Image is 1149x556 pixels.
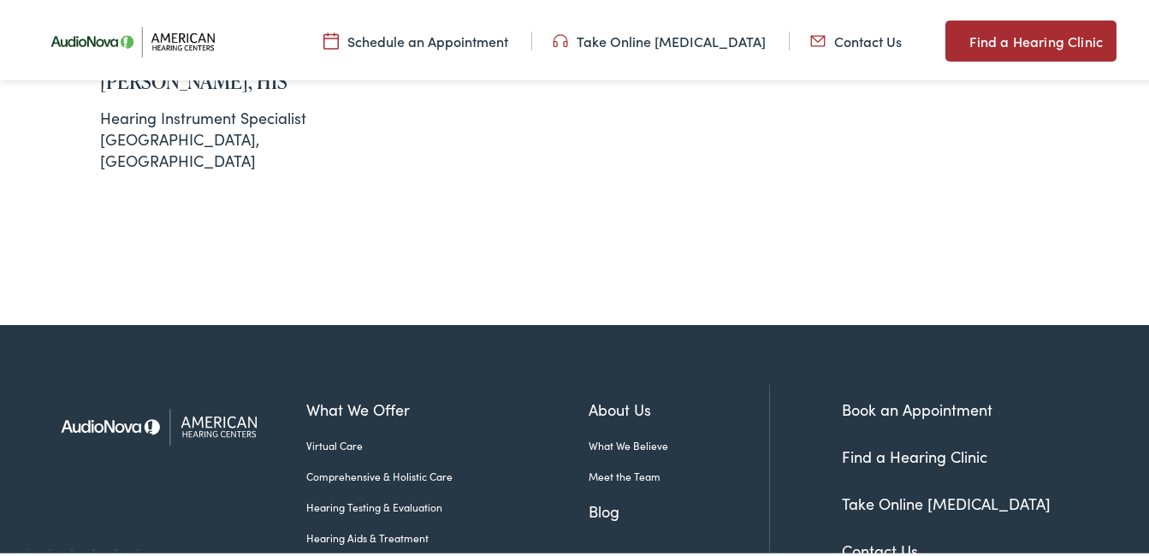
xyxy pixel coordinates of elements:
[589,435,769,450] a: What We Believe
[945,27,961,48] img: utility icon
[553,28,766,47] a: Take Online [MEDICAL_DATA]
[589,496,769,519] a: Blog
[306,394,589,417] a: What We Offer
[842,442,987,464] a: Find a Hearing Clinic
[589,465,769,481] a: Meet the Team
[842,395,992,417] a: Book an Appointment
[810,28,826,47] img: utility icon
[323,28,339,47] img: utility icon
[842,489,1051,511] a: Take Online [MEDICAL_DATA]
[810,28,902,47] a: Contact Us
[553,28,568,47] img: utility icon
[100,66,346,91] h2: [PERSON_NAME], HIS
[46,382,281,464] img: American Hearing Centers
[589,394,769,417] a: About Us
[945,17,1116,58] a: Find a Hearing Clinic
[306,527,589,542] a: Hearing Aids & Treatment
[306,496,589,512] a: Hearing Testing & Evaluation
[306,435,589,450] a: Virtual Care
[100,104,346,169] div: [GEOGRAPHIC_DATA], [GEOGRAPHIC_DATA]
[306,465,589,481] a: Comprehensive & Holistic Care
[100,104,346,125] div: Hearing Instrument Specialist
[323,28,508,47] a: Schedule an Appointment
